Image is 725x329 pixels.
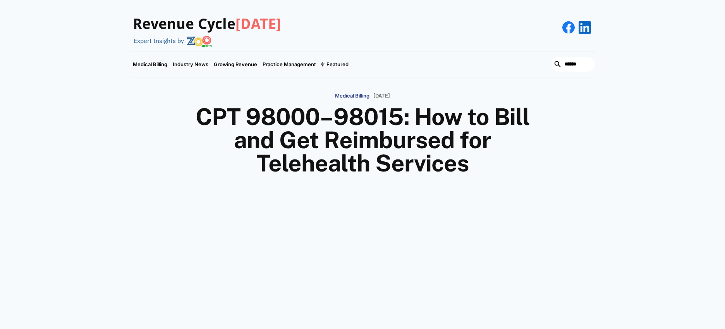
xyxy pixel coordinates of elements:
[326,61,349,67] div: Featured
[260,51,319,77] a: Practice Management
[130,8,281,47] a: Revenue Cycle[DATE]Expert Insights by
[335,89,369,102] a: Medical Billing
[373,93,390,99] p: [DATE]
[211,51,260,77] a: Growing Revenue
[133,15,281,33] h3: Revenue Cycle
[134,37,184,45] div: Expert Insights by
[235,15,281,33] span: [DATE]
[170,51,211,77] a: Industry News
[177,105,548,175] h1: CPT 98000–98015: How to Bill and Get Reimbursed for Telehealth Services
[335,93,369,99] p: Medical Billing
[319,51,351,77] div: Featured
[130,51,170,77] a: Medical Billing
